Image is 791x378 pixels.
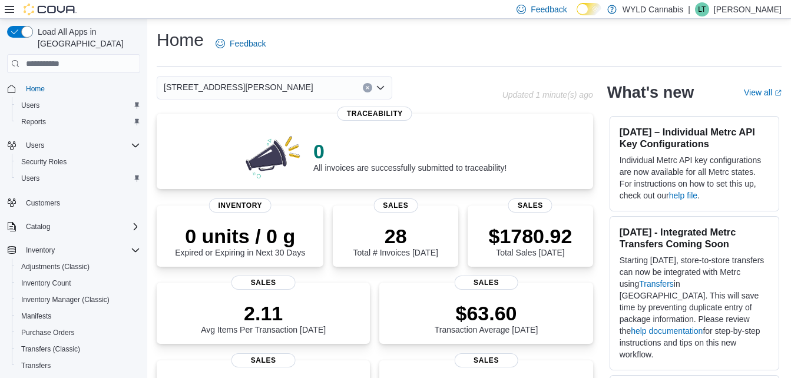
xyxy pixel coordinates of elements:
p: $63.60 [435,301,538,325]
span: Home [21,81,140,96]
a: Manifests [16,309,56,323]
p: [PERSON_NAME] [714,2,782,16]
a: View allExternal link [744,88,782,97]
span: Users [21,138,140,152]
a: Customers [21,196,65,210]
div: Total # Invoices [DATE] [353,224,438,257]
h1: Home [157,28,204,52]
span: LT [698,2,706,16]
button: Transfers (Classic) [12,341,145,357]
a: Home [21,82,49,96]
span: Inventory [26,246,55,255]
button: Inventory [2,242,145,258]
span: Feedback [230,38,266,49]
div: All invoices are successfully submitted to traceability! [313,140,507,173]
button: Home [2,80,145,97]
a: help file [669,191,697,200]
span: Load All Apps in [GEOGRAPHIC_DATA] [33,26,140,49]
span: Manifests [21,311,51,321]
span: Catalog [21,220,140,234]
span: Manifests [16,309,140,323]
span: Transfers (Classic) [16,342,140,356]
button: Reports [12,114,145,130]
span: Feedback [531,4,567,15]
span: Sales [231,353,296,367]
p: 0 units / 0 g [175,224,305,248]
span: Users [16,171,140,185]
button: Inventory [21,243,59,257]
span: Purchase Orders [21,328,75,337]
span: Adjustments (Classic) [21,262,90,271]
span: Catalog [26,222,50,231]
span: Security Roles [21,157,67,167]
a: Users [16,171,44,185]
span: Users [21,101,39,110]
p: 0 [313,140,507,163]
span: Transfers (Classic) [21,344,80,354]
span: Users [21,174,39,183]
a: Purchase Orders [16,326,80,340]
span: Adjustments (Classic) [16,260,140,274]
span: [STREET_ADDRESS][PERSON_NAME] [164,80,313,94]
button: Inventory Manager (Classic) [12,291,145,308]
span: Dark Mode [577,15,577,16]
img: 0 [243,132,304,180]
button: Purchase Orders [12,324,145,341]
button: Users [12,97,145,114]
h3: [DATE] – Individual Metrc API Key Configurations [620,126,769,150]
span: Reports [16,115,140,129]
span: Home [26,84,45,94]
span: Inventory Count [16,276,140,290]
span: Reports [21,117,46,127]
a: Reports [16,115,51,129]
div: Expired or Expiring in Next 30 Days [175,224,305,257]
svg: External link [775,89,782,97]
span: Users [16,98,140,112]
span: Inventory [21,243,140,257]
span: Purchase Orders [16,326,140,340]
button: Users [21,138,49,152]
p: | [688,2,690,16]
button: Users [12,170,145,187]
a: Adjustments (Classic) [16,260,94,274]
button: Open list of options [376,83,385,92]
span: Customers [26,198,60,208]
span: Transfers [16,359,140,373]
h2: What's new [607,83,694,102]
a: help documentation [631,326,703,336]
a: Users [16,98,44,112]
span: Transfers [21,361,51,370]
p: 28 [353,224,438,248]
span: Users [26,141,44,150]
button: Manifests [12,308,145,324]
span: Sales [454,276,518,290]
h3: [DATE] - Integrated Metrc Transfers Coming Soon [620,226,769,250]
p: Individual Metrc API key configurations are now available for all Metrc states. For instructions ... [620,154,769,201]
span: Inventory [208,198,272,213]
button: Inventory Count [12,275,145,291]
span: Inventory Manager (Classic) [21,295,110,304]
button: Users [2,137,145,154]
a: Transfers (Classic) [16,342,85,356]
button: Security Roles [12,154,145,170]
span: Sales [454,353,518,367]
a: Feedback [211,32,270,55]
span: Sales [373,198,418,213]
button: Customers [2,194,145,211]
span: Inventory Manager (Classic) [16,293,140,307]
p: 2.11 [201,301,326,325]
div: Transaction Average [DATE] [435,301,538,334]
a: Transfers [16,359,55,373]
a: Transfers [639,279,674,289]
a: Security Roles [16,155,71,169]
button: Clear input [363,83,372,92]
span: Customers [21,195,140,210]
span: Traceability [337,107,412,121]
p: $1780.92 [488,224,572,248]
a: Inventory Manager (Classic) [16,293,114,307]
a: Inventory Count [16,276,76,290]
div: Lucas Todd [695,2,709,16]
button: Catalog [21,220,55,234]
div: Total Sales [DATE] [488,224,572,257]
button: Transfers [12,357,145,374]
